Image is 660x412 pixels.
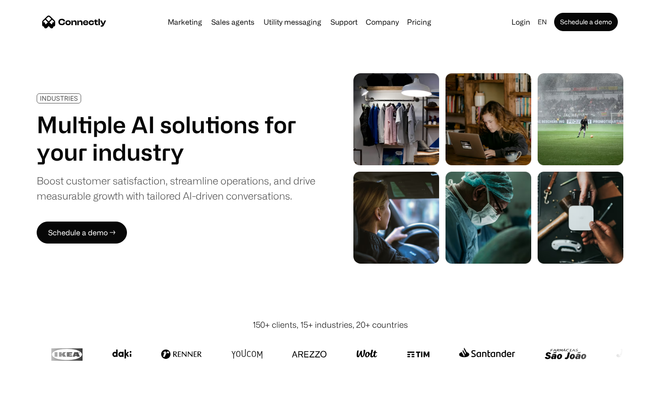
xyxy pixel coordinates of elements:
a: Schedule a demo [554,13,618,31]
a: Pricing [403,18,435,26]
a: Schedule a demo → [37,222,127,244]
a: Utility messaging [260,18,325,26]
a: Marketing [164,18,206,26]
ul: Language list [18,396,55,409]
div: Boost customer satisfaction, streamline operations, and drive measurable growth with tailored AI-... [37,173,315,203]
aside: Language selected: English [9,395,55,409]
a: Sales agents [208,18,258,26]
h1: Multiple AI solutions for your industry [37,111,315,166]
a: Login [508,16,534,28]
div: 150+ clients, 15+ industries, 20+ countries [253,319,408,331]
div: en [538,16,547,28]
div: INDUSTRIES [40,95,78,102]
div: Company [366,16,399,28]
a: Support [327,18,361,26]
